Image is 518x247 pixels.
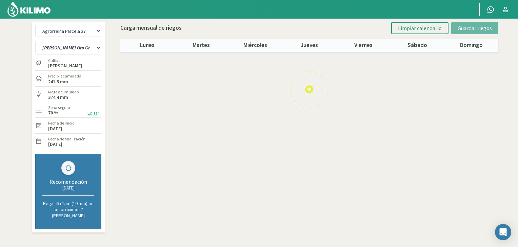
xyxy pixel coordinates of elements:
span: Guardar riegos [458,25,492,31]
label: [DATE] [48,127,62,131]
div: [DATE] [42,185,94,191]
label: Precip. acumulada [48,73,81,79]
p: jueves [282,41,336,50]
label: 70 % [48,111,58,115]
p: martes [174,41,228,50]
div: Recomendación [42,178,94,185]
p: Carga mensual de riegos [120,24,182,32]
label: [PERSON_NAME] [48,64,82,68]
label: 374.4 mm [48,95,68,99]
div: Open Intercom Messenger [495,224,511,240]
p: domingo [444,41,498,50]
p: Regar 6h 15m (10 mm) en los próximos 7 [PERSON_NAME] [42,200,94,219]
button: Guardar riegos [451,22,498,34]
label: Fecha de inicio [48,120,74,126]
button: Limpiar calendario [391,22,449,34]
img: Kilimo [7,1,51,17]
label: Cultivo [48,58,82,64]
label: Zona segura [48,105,70,111]
img: Loading... [275,55,343,123]
label: 241.5 mm [48,80,68,84]
p: sábado [390,41,444,50]
label: Riego acumulado [48,89,79,95]
p: lunes [120,41,174,50]
label: [DATE] [48,142,62,147]
label: Fecha de finalización [48,136,85,142]
p: miércoles [228,41,282,50]
button: Editar [85,109,101,117]
span: Limpiar calendario [398,25,442,31]
p: viernes [336,41,390,50]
